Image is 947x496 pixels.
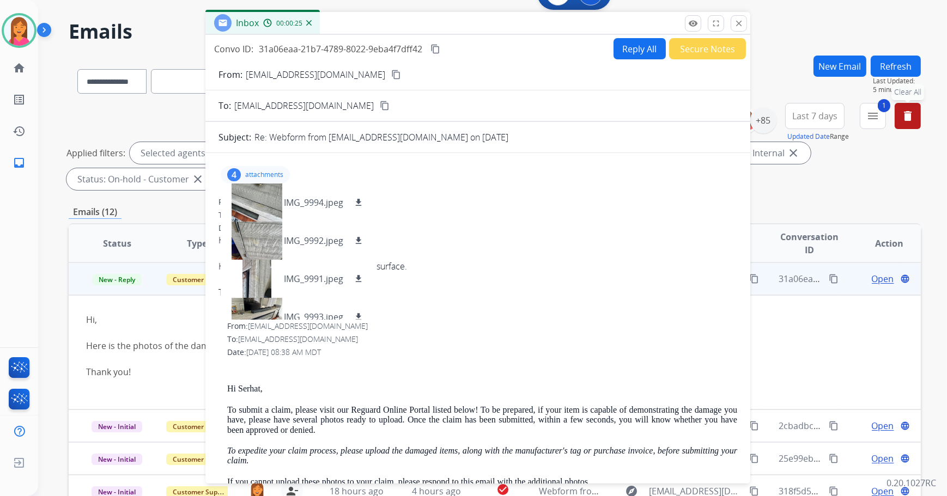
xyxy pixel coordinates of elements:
[900,454,910,463] mat-icon: language
[86,339,744,352] div: Here is the photos of the damage on the surface.
[829,486,839,496] mat-icon: content_copy
[354,198,363,207] mat-icon: download
[785,103,845,129] button: Last 7 days
[749,421,759,431] mat-icon: content_copy
[860,103,886,129] button: 1
[688,19,698,28] mat-icon: remove_red_eye
[749,274,759,284] mat-icon: content_copy
[787,132,830,141] button: Updated Date
[191,173,204,186] mat-icon: close
[873,85,921,94] span: 5 minutes ago
[792,114,837,118] span: Last 7 days
[218,223,737,234] div: Date:
[86,365,744,378] div: Thank you!
[227,446,737,465] em: To expedite your claim process, please upload the damaged items, along with the manufacturer's ta...
[380,101,390,111] mat-icon: content_copy
[234,99,374,112] span: [EMAIL_ADDRESS][DOMAIN_NAME]
[13,125,26,138] mat-icon: history
[779,273,942,285] span: 31a06eaa-21b7-4789-8022-9eba4f7dff42
[872,272,894,285] span: Open
[103,237,131,250] span: Status
[887,476,936,489] p: 0.20.1027RC
[86,313,744,326] div: Hi,
[227,477,590,486] strong: If you cannot upload these photos to your claim, please respond to this email with the additional...
[166,421,237,432] span: Customer Support
[227,347,737,358] div: Date:
[246,347,321,357] span: [DATE] 08:38 AM MDT
[900,274,910,284] mat-icon: language
[227,334,737,345] div: To:
[248,321,368,331] span: [EMAIL_ADDRESS][DOMAIN_NAME]
[878,99,890,112] span: 1
[218,210,737,221] div: To:
[227,321,737,332] div: From:
[130,142,226,164] div: Selected agents: 1
[779,230,841,256] span: Conversation ID
[236,17,259,29] span: Inbox
[779,420,947,432] span: 2cbadbc4-2b65-479d-8bcd-6d77d2c8f674
[187,237,207,250] span: Type
[13,93,26,106] mat-icon: list_alt
[734,19,744,28] mat-icon: close
[614,38,666,59] button: Reply All
[895,103,921,129] button: Clear All
[871,56,921,77] button: Refresh
[218,260,737,273] div: Here is the photos of the damage on the surface.
[872,419,894,432] span: Open
[750,107,776,133] div: +85
[259,43,422,55] span: 31a06eaa-21b7-4789-8022-9eba4f7dff42
[866,109,879,123] mat-icon: menu
[92,454,142,465] span: New - Initial
[13,62,26,75] mat-icon: home
[166,454,237,465] span: Customer Support
[92,421,142,432] span: New - Initial
[284,272,343,285] p: IMG_9991.jpeg
[166,274,237,285] span: Customer Support
[218,99,231,112] p: To:
[227,168,241,181] div: 4
[218,68,242,81] p: From:
[814,56,866,77] button: New Email
[276,19,302,28] span: 00:00:25
[900,486,910,496] mat-icon: language
[218,131,251,144] p: Subject:
[92,274,142,285] span: New - Reply
[284,196,343,209] p: IMG_9994.jpeg
[218,197,737,207] div: From:
[218,286,737,299] div: Thank you!
[354,274,363,284] mat-icon: download
[354,312,363,322] mat-icon: download
[245,170,283,179] p: attachments
[873,77,921,85] span: Last Updated:
[829,421,839,431] mat-icon: content_copy
[787,146,800,160] mat-icon: close
[354,236,363,246] mat-icon: download
[66,168,215,190] div: Status: On-hold - Customer
[829,454,839,463] mat-icon: content_copy
[391,70,401,79] mat-icon: content_copy
[749,454,759,463] mat-icon: content_copy
[227,384,737,394] p: Hi Serhat,
[4,15,34,46] img: avatar
[711,19,721,28] mat-icon: fullscreen
[66,146,125,160] p: Applied filters:
[829,274,839,284] mat-icon: content_copy
[900,421,910,431] mat-icon: language
[841,224,921,262] th: Action
[238,334,358,344] span: [EMAIL_ADDRESS][DOMAIN_NAME]
[69,205,122,219] p: Emails (12)
[894,87,921,97] span: Clear All
[284,310,343,323] p: IMG_9993.jpeg
[227,405,737,435] p: To submit a claim, please visit our Reguard Online Portal listed below! To be prepared, if your i...
[496,483,509,496] mat-icon: check_circle
[214,42,253,56] p: Convo ID:
[218,234,737,247] div: Hi,
[284,234,343,247] p: IMG_9992.jpeg
[787,132,849,141] span: Range
[749,486,759,496] mat-icon: content_copy
[901,109,914,123] mat-icon: delete
[872,452,894,465] span: Open
[430,44,440,54] mat-icon: content_copy
[669,38,746,59] button: Secure Notes
[246,68,385,81] p: [EMAIL_ADDRESS][DOMAIN_NAME]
